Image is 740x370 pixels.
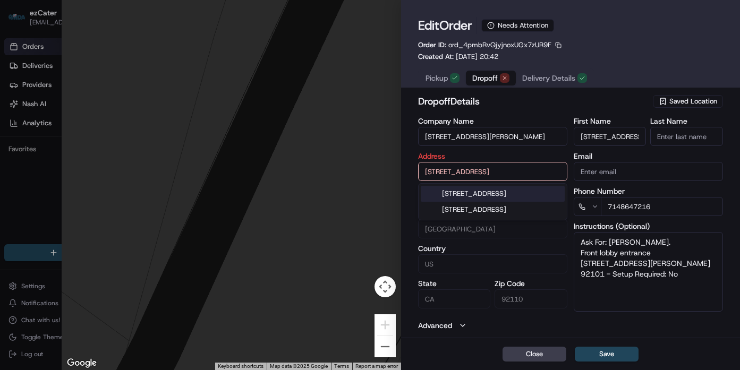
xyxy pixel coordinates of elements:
[574,152,723,160] label: Email
[375,276,396,297] button: Map camera controls
[574,187,723,195] label: Phone Number
[669,97,717,106] span: Saved Location
[418,162,567,181] input: 3670 Rosecrans St, San Diego, CA 92110, USA
[418,280,491,287] label: State
[418,254,567,273] input: Enter country
[574,162,723,181] input: Enter email
[355,363,398,369] a: Report a map error
[86,150,175,169] a: 💻API Documentation
[522,73,575,83] span: Delivery Details
[439,17,472,34] span: Order
[418,17,472,34] h1: Edit
[28,68,175,80] input: Clear
[90,155,98,164] div: 💻
[574,117,647,125] label: First Name
[495,289,567,308] input: Enter zip code
[418,40,551,50] p: Order ID:
[106,180,129,188] span: Pylon
[575,347,639,362] button: Save
[418,289,491,308] input: Enter state
[418,52,498,62] p: Created At:
[11,11,32,32] img: Nash
[11,101,30,121] img: 1736555255976-a54dd68f-1ca7-489b-9aae-adbdc363a1c4
[426,73,448,83] span: Pickup
[418,152,567,160] label: Address
[181,105,193,117] button: Start new chat
[574,127,647,146] input: Enter first name
[418,117,567,125] label: Company Name
[75,179,129,188] a: Powered byPylon
[375,336,396,357] button: Zoom out
[418,219,567,238] input: Enter city
[11,155,19,164] div: 📗
[472,73,498,83] span: Dropoff
[64,356,99,370] a: Open this area in Google Maps (opens a new window)
[6,150,86,169] a: 📗Knowledge Base
[218,363,263,370] button: Keyboard shortcuts
[418,245,567,252] label: Country
[421,186,565,202] div: [STREET_ADDRESS]
[574,222,723,230] label: Instructions (Optional)
[11,42,193,59] p: Welcome 👋
[503,347,566,362] button: Close
[574,232,723,312] textarea: Ask For: [PERSON_NAME]. Front lobby entrance [STREET_ADDRESS][PERSON_NAME] 92101 - Setup Required...
[481,19,554,32] div: Needs Attention
[36,112,134,121] div: We're available if you need us!
[421,202,565,218] div: [STREET_ADDRESS]
[418,127,567,146] input: Enter company name
[418,183,567,220] div: Suggestions
[650,117,723,125] label: Last Name
[418,183,567,203] p: Pickup and dropoff addresses must be the different
[456,52,498,61] span: [DATE] 20:42
[418,94,651,109] h2: dropoff Details
[100,154,171,165] span: API Documentation
[270,363,328,369] span: Map data ©2025 Google
[418,320,452,331] label: Advanced
[64,356,99,370] img: Google
[495,280,567,287] label: Zip Code
[418,320,723,331] button: Advanced
[448,40,551,49] span: ord_4pmbRvQjyjnoxUGx7zUR9F
[36,101,174,112] div: Start new chat
[653,94,723,109] button: Saved Location
[375,314,396,335] button: Zoom in
[21,154,81,165] span: Knowledge Base
[650,127,723,146] input: Enter last name
[601,197,723,216] input: Enter phone number
[334,363,349,369] a: Terms (opens in new tab)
